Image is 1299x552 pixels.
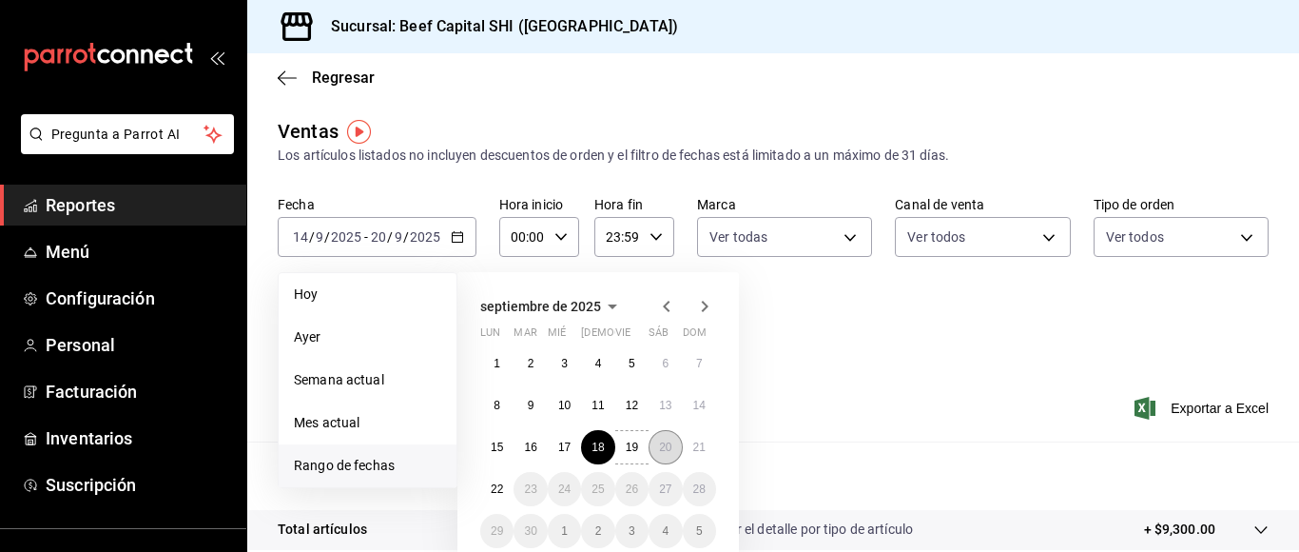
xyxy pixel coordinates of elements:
abbr: 7 de septiembre de 2025 [696,357,703,370]
button: 27 de septiembre de 2025 [649,472,682,506]
span: Menú [46,239,231,265]
button: 4 de septiembre de 2025 [581,346,614,381]
p: + $9,300.00 [1144,520,1215,540]
abbr: 26 de septiembre de 2025 [626,483,638,496]
span: Ver todos [907,227,965,246]
abbr: viernes [615,326,630,346]
button: 13 de septiembre de 2025 [649,388,682,423]
button: 20 de septiembre de 2025 [649,430,682,464]
label: Hora fin [594,198,674,211]
abbr: 22 de septiembre de 2025 [491,483,503,496]
span: Regresar [312,69,375,87]
div: Ventas [278,117,339,146]
button: 2 de octubre de 2025 [581,514,614,548]
abbr: 15 de septiembre de 2025 [491,441,503,454]
button: 21 de septiembre de 2025 [683,430,716,464]
abbr: 11 de septiembre de 2025 [591,399,604,412]
abbr: 1 de octubre de 2025 [561,524,568,538]
abbr: 2 de septiembre de 2025 [528,357,534,370]
button: 18 de septiembre de 2025 [581,430,614,464]
abbr: 27 de septiembre de 2025 [659,483,671,496]
button: 11 de septiembre de 2025 [581,388,614,423]
abbr: jueves [581,326,693,346]
abbr: 25 de septiembre de 2025 [591,483,604,496]
input: -- [394,229,403,245]
button: 22 de septiembre de 2025 [480,472,514,506]
span: / [309,229,315,245]
span: Ver todos [1106,227,1164,246]
button: 29 de septiembre de 2025 [480,514,514,548]
button: open_drawer_menu [209,49,224,65]
button: 1 de octubre de 2025 [548,514,581,548]
label: Tipo de orden [1094,198,1269,211]
span: Semana actual [294,370,441,390]
input: -- [292,229,309,245]
button: septiembre de 2025 [480,295,624,318]
button: 1 de septiembre de 2025 [480,346,514,381]
abbr: 4 de septiembre de 2025 [595,357,602,370]
button: 24 de septiembre de 2025 [548,472,581,506]
span: Suscripción [46,472,231,498]
span: Reportes [46,192,231,218]
button: 2 de septiembre de 2025 [514,346,547,381]
abbr: 21 de septiembre de 2025 [693,441,706,454]
abbr: 9 de septiembre de 2025 [528,399,534,412]
span: septiembre de 2025 [480,299,601,314]
span: Mes actual [294,413,441,433]
abbr: 18 de septiembre de 2025 [591,441,604,454]
img: Tooltip marker [347,120,371,144]
abbr: 20 de septiembre de 2025 [659,441,671,454]
button: 30 de septiembre de 2025 [514,514,547,548]
label: Canal de venta [895,198,1070,211]
span: Facturación [46,379,231,404]
abbr: 8 de septiembre de 2025 [494,399,500,412]
label: Fecha [278,198,476,211]
span: Personal [46,332,231,358]
button: 10 de septiembre de 2025 [548,388,581,423]
button: 6 de septiembre de 2025 [649,346,682,381]
input: ---- [330,229,362,245]
input: ---- [409,229,441,245]
button: 7 de septiembre de 2025 [683,346,716,381]
abbr: 16 de septiembre de 2025 [524,441,536,454]
button: 8 de septiembre de 2025 [480,388,514,423]
abbr: 17 de septiembre de 2025 [558,441,571,454]
a: Pregunta a Parrot AI [13,138,234,158]
button: 28 de septiembre de 2025 [683,472,716,506]
button: Regresar [278,69,375,87]
span: Rango de fechas [294,456,441,476]
button: 3 de octubre de 2025 [615,514,649,548]
abbr: martes [514,326,536,346]
button: 15 de septiembre de 2025 [480,430,514,464]
abbr: 6 de septiembre de 2025 [662,357,669,370]
abbr: 19 de septiembre de 2025 [626,441,638,454]
abbr: 14 de septiembre de 2025 [693,399,706,412]
abbr: 12 de septiembre de 2025 [626,399,638,412]
span: Pregunta a Parrot AI [51,125,204,145]
abbr: lunes [480,326,500,346]
span: Configuración [46,286,231,311]
abbr: 2 de octubre de 2025 [595,524,602,538]
button: Exportar a Excel [1138,397,1269,420]
span: Hoy [294,285,441,305]
button: 25 de septiembre de 2025 [581,472,614,506]
button: 5 de septiembre de 2025 [615,346,649,381]
abbr: 30 de septiembre de 2025 [524,524,536,538]
abbr: 23 de septiembre de 2025 [524,483,536,496]
span: / [403,229,409,245]
button: 5 de octubre de 2025 [683,514,716,548]
abbr: miércoles [548,326,566,346]
abbr: 3 de octubre de 2025 [629,524,635,538]
abbr: sábado [649,326,669,346]
label: Marca [697,198,872,211]
button: 19 de septiembre de 2025 [615,430,649,464]
button: 23 de septiembre de 2025 [514,472,547,506]
abbr: 1 de septiembre de 2025 [494,357,500,370]
button: 14 de septiembre de 2025 [683,388,716,423]
button: 9 de septiembre de 2025 [514,388,547,423]
button: Pregunta a Parrot AI [21,114,234,154]
p: Total artículos [278,520,367,540]
button: 26 de septiembre de 2025 [615,472,649,506]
